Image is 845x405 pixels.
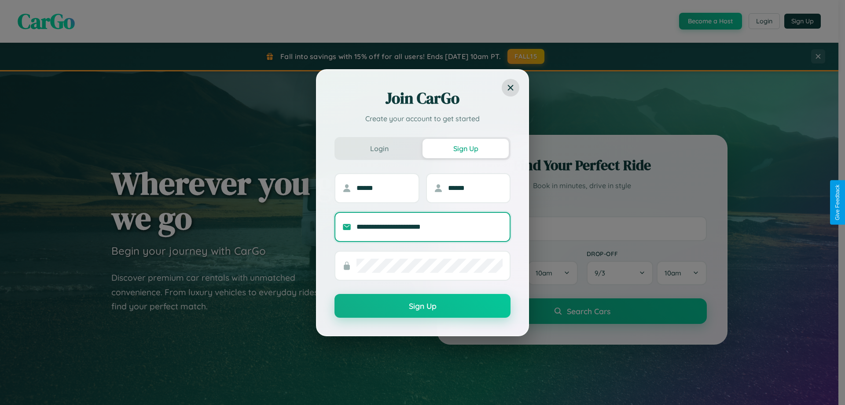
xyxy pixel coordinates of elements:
div: Give Feedback [834,185,841,220]
button: Login [336,139,422,158]
button: Sign Up [422,139,509,158]
button: Sign Up [334,294,511,318]
p: Create your account to get started [334,113,511,124]
h2: Join CarGo [334,88,511,109]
